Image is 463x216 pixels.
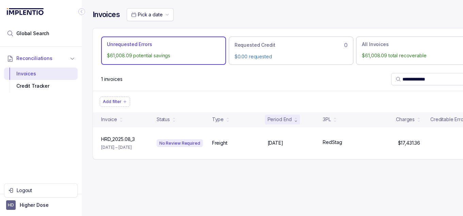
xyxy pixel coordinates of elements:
p: [DATE] – [DATE] [101,144,132,151]
div: 3PL [323,116,331,123]
div: 0 [235,41,348,49]
span: User initials [6,200,16,210]
button: Date Range Picker [127,8,174,21]
div: Status [157,116,170,123]
p: Requested Credit [235,42,275,48]
span: Reconciliations [16,55,52,62]
div: Type [212,116,224,123]
button: User initialsHigher Dose [6,200,76,210]
button: Filter Chip Add filter [100,97,130,107]
p: $0.00 requested [235,53,348,60]
p: 1 invoices [101,76,123,83]
div: Charges [396,116,415,123]
p: HRD_2025.08_3 [101,136,135,143]
p: $61,008.09 potential savings [107,52,220,59]
p: [DATE] [268,140,283,146]
p: Unrequested Errors [107,41,152,48]
div: Invoices [10,68,72,80]
p: $17,431.36 [398,140,420,146]
div: Reconciliations [4,66,78,94]
div: Period End [268,116,292,123]
span: Pick a date [138,12,162,17]
p: Add filter [103,98,122,105]
p: All Invoices [362,41,388,48]
div: Credit Tracker [10,80,72,92]
p: Freight [212,140,227,146]
p: RedStag [323,139,342,146]
div: No Review Required [157,139,203,147]
h4: Invoices [93,10,120,19]
div: Collapse Icon [78,8,86,16]
p: Logout [17,187,73,194]
span: Global Search [16,30,49,37]
p: Higher Dose [20,202,48,208]
div: Invoice [101,116,117,123]
div: Remaining page entries [101,76,123,83]
button: Reconciliations [4,51,78,66]
search: Date Range Picker [131,11,162,18]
